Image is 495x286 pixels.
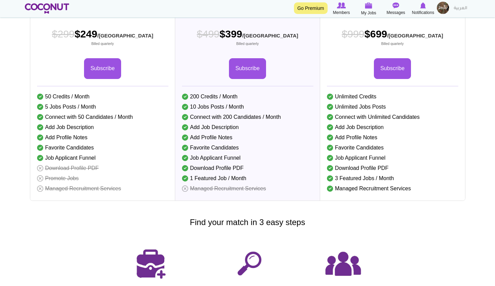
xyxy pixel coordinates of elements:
[393,2,399,9] img: Messages
[386,9,405,16] span: Messages
[197,27,298,46] span: $399
[327,92,458,102] li: Unlimited Credits
[182,143,313,153] li: Favorite Candidates
[327,143,458,153] li: Favorite Candidates
[327,163,458,173] li: Download Profile PDF
[361,10,376,16] span: My Jobs
[97,33,153,38] sub: /[GEOGRAPHIC_DATA]
[342,42,443,46] small: Billed quarterly
[182,112,313,122] li: Connect with 200 Candidates / Month
[337,2,346,9] img: Browse Members
[25,3,69,14] img: Home
[420,2,426,9] img: Notifications
[327,184,458,194] li: Managed Recruitment Services
[450,2,471,15] a: العربية
[327,122,458,132] li: Add Job Description
[182,102,313,112] li: 10 Jobs Posts / Month
[412,9,434,16] span: Notifications
[182,122,313,132] li: Add Job Description
[229,58,266,79] a: Subscribe
[342,28,365,39] span: $999
[20,218,476,227] h3: Find your match in 3 easy steps
[327,112,458,122] li: Connect with Unlimited Candidates
[84,58,121,79] a: Subscribe
[52,28,75,39] span: $299
[37,153,168,163] li: Job Applicant Funnel
[52,27,153,46] span: $249
[197,28,220,39] span: $499
[37,163,168,173] li: Download Profile PDF
[327,132,458,143] li: Add Profile Notes
[182,173,313,184] li: 1 Featured Job / Month
[327,153,458,163] li: Job Applicant Funnel
[387,33,443,38] sub: /[GEOGRAPHIC_DATA]
[333,9,350,16] span: Members
[182,92,313,102] li: 200 Credits / Month
[37,173,168,184] li: Promote Jobs
[197,42,298,46] small: Billed quarterly
[37,132,168,143] li: Add Profile Notes
[365,2,373,9] img: My Jobs
[37,184,168,194] li: Managed Recruitment Services
[37,112,168,122] li: Connect with 50 Candidates / Month
[182,184,313,194] li: Managed Recruitment Services
[182,132,313,143] li: Add Profile Notes
[327,173,458,184] li: 3 Featured Jobs / Month
[327,102,458,112] li: Unlimited Jobs Posts
[182,163,313,173] li: Download Profile PDF
[374,58,411,79] a: Subscribe
[410,2,437,16] a: Notifications Notifications
[328,2,355,16] a: Browse Members Members
[182,153,313,163] li: Job Applicant Funnel
[52,42,153,46] small: Billed quarterly
[37,92,168,102] li: 50 Credits / Month
[294,2,328,14] a: Go Premium
[37,102,168,112] li: 5 Jobs Posts / Month
[355,2,382,16] a: My Jobs My Jobs
[342,27,443,46] span: $699
[382,2,410,16] a: Messages Messages
[242,33,298,38] sub: /[GEOGRAPHIC_DATA]
[37,143,168,153] li: Favorite Candidates
[37,122,168,132] li: Add Job Description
